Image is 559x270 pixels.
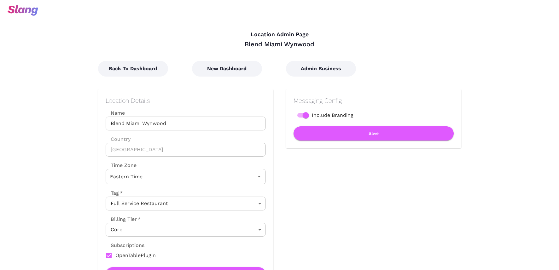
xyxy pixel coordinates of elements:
label: Billing Tier [106,215,141,223]
div: Core [106,223,266,237]
a: Admin Business [286,66,356,72]
button: Open [255,172,264,181]
img: svg+xml;base64,PHN2ZyB3aWR0aD0iOTciIGhlaWdodD0iMzQiIHZpZXdCb3g9IjAgMCA5NyAzNCIgZmlsbD0ibm9uZSIgeG... [8,5,38,16]
button: Admin Business [286,61,356,77]
label: Country [106,135,266,143]
div: Full Service Restaurant [106,197,266,210]
label: Time Zone [106,162,266,169]
span: OpenTablePlugin [115,252,156,259]
button: Back To Dashboard [98,61,168,77]
div: Blend Miami Wynwood [98,40,461,48]
h2: Location Details [106,97,266,104]
h2: Messaging Config [294,97,454,104]
span: Include Branding [312,112,353,119]
a: Back To Dashboard [98,66,168,72]
button: New Dashboard [192,61,262,77]
label: Tag [106,189,123,197]
h4: Location Admin Page [98,31,461,38]
label: Subscriptions [106,242,144,249]
label: Name [106,109,266,117]
button: Save [294,126,454,141]
a: New Dashboard [192,66,262,72]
